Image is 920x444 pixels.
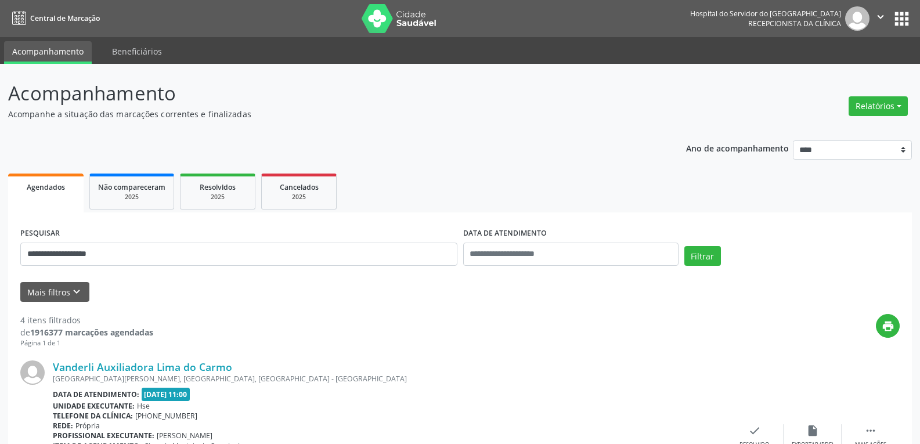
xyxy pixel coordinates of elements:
span: Recepcionista da clínica [748,19,841,28]
b: Unidade executante: [53,401,135,411]
a: Acompanhamento [4,41,92,64]
div: [GEOGRAPHIC_DATA][PERSON_NAME], [GEOGRAPHIC_DATA], [GEOGRAPHIC_DATA] - [GEOGRAPHIC_DATA] [53,374,726,384]
i: keyboard_arrow_down [70,286,83,298]
p: Ano de acompanhamento [686,140,789,155]
button: Relatórios [849,96,908,116]
span: Própria [75,421,100,431]
button:  [870,6,892,31]
div: 2025 [189,193,247,201]
button: Mais filtroskeyboard_arrow_down [20,282,89,302]
span: Agendados [27,182,65,192]
button: print [876,314,900,338]
span: Não compareceram [98,182,165,192]
a: Central de Marcação [8,9,100,28]
label: PESQUISAR [20,225,60,243]
a: Vanderli Auxiliadora Lima do Carmo [53,360,232,373]
i: insert_drive_file [806,424,819,437]
b: Rede: [53,421,73,431]
span: Central de Marcação [30,13,100,23]
div: Página 1 de 1 [20,338,153,348]
strong: 1916377 marcações agendadas [30,327,153,338]
div: 2025 [98,193,165,201]
span: [PHONE_NUMBER] [135,411,197,421]
b: Profissional executante: [53,431,154,441]
span: Resolvidos [200,182,236,192]
b: Data de atendimento: [53,389,139,399]
div: 2025 [270,193,328,201]
span: Cancelados [280,182,319,192]
i:  [874,10,887,23]
i:  [864,424,877,437]
div: de [20,326,153,338]
span: [PERSON_NAME] [157,431,212,441]
div: 4 itens filtrados [20,314,153,326]
div: Hospital do Servidor do [GEOGRAPHIC_DATA] [690,9,841,19]
label: DATA DE ATENDIMENTO [463,225,547,243]
button: Filtrar [684,246,721,266]
img: img [20,360,45,385]
button: apps [892,9,912,29]
i: print [882,320,894,333]
span: Hse [137,401,150,411]
img: img [845,6,870,31]
i: check [748,424,761,437]
b: Telefone da clínica: [53,411,133,421]
p: Acompanhe a situação das marcações correntes e finalizadas [8,108,641,120]
a: Beneficiários [104,41,170,62]
p: Acompanhamento [8,79,641,108]
span: [DATE] 11:00 [142,388,190,401]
